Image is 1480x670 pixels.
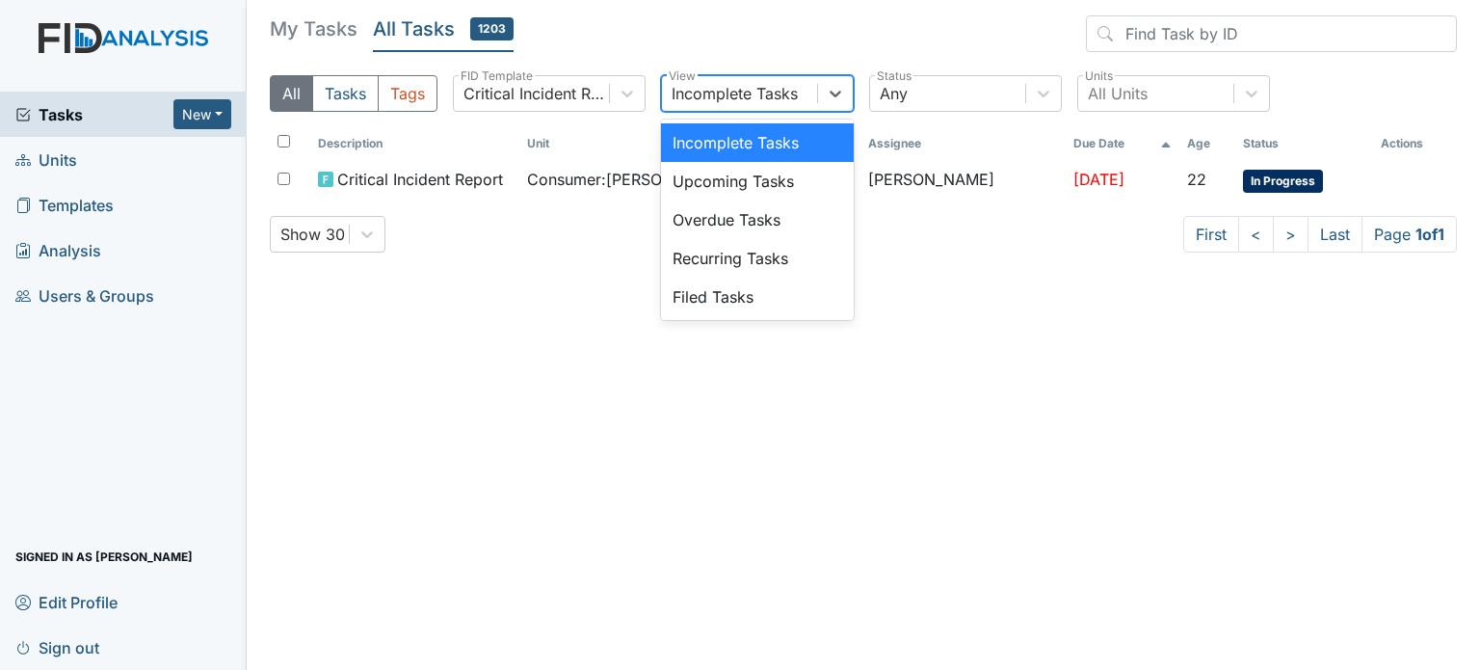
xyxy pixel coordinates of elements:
[1361,216,1457,253] span: Page
[1235,127,1373,160] th: Toggle SortBy
[373,15,514,42] h5: All Tasks
[173,99,231,129] button: New
[277,135,290,147] input: Toggle All Rows Selected
[860,160,1066,201] td: [PERSON_NAME]
[1415,225,1444,244] strong: 1 of 1
[1373,127,1457,160] th: Actions
[661,123,854,162] div: Incomplete Tasks
[519,127,728,160] th: Toggle SortBy
[15,145,77,174] span: Units
[15,103,173,126] a: Tasks
[527,168,721,191] span: Consumer : [PERSON_NAME]
[880,82,908,105] div: Any
[15,587,118,617] span: Edit Profile
[661,201,854,239] div: Overdue Tasks
[463,82,611,105] div: Critical Incident Report
[1187,170,1206,189] span: 22
[1086,15,1457,52] input: Find Task by ID
[15,190,114,220] span: Templates
[337,168,503,191] span: Critical Incident Report
[312,75,379,112] button: Tasks
[15,235,101,265] span: Analysis
[1243,170,1323,193] span: In Progress
[1088,82,1148,105] div: All Units
[1238,216,1274,253] a: <
[1308,216,1362,253] a: Last
[672,82,798,105] div: Incomplete Tasks
[270,75,313,112] button: All
[280,223,345,246] div: Show 30
[15,281,154,310] span: Users & Groups
[1183,216,1457,253] nav: task-pagination
[470,17,514,40] span: 1203
[15,632,99,662] span: Sign out
[661,278,854,316] div: Filed Tasks
[1183,216,1239,253] a: First
[661,239,854,278] div: Recurring Tasks
[310,127,519,160] th: Toggle SortBy
[378,75,437,112] button: Tags
[661,162,854,201] div: Upcoming Tasks
[860,127,1066,160] th: Assignee
[270,75,437,112] div: Type filter
[270,15,357,42] h5: My Tasks
[1066,127,1178,160] th: Toggle SortBy
[1179,127,1235,160] th: Toggle SortBy
[1073,170,1124,189] span: [DATE]
[15,542,193,572] span: Signed in as [PERSON_NAME]
[1273,216,1308,253] a: >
